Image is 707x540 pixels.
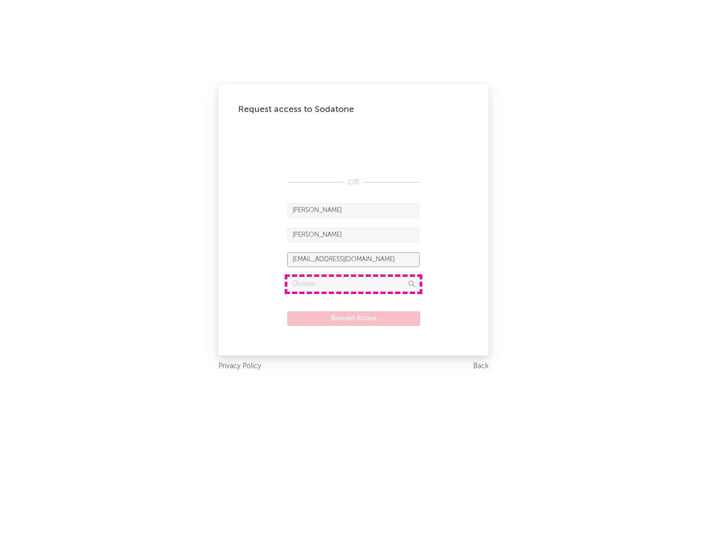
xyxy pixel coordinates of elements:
[287,252,420,267] input: Email
[287,203,420,218] input: First Name
[287,228,420,243] input: Last Name
[238,104,469,115] div: Request access to Sodatone
[287,311,420,326] button: Request Access
[473,360,489,373] a: Back
[287,277,420,292] input: Division
[287,177,420,189] div: OR
[218,360,261,373] a: Privacy Policy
